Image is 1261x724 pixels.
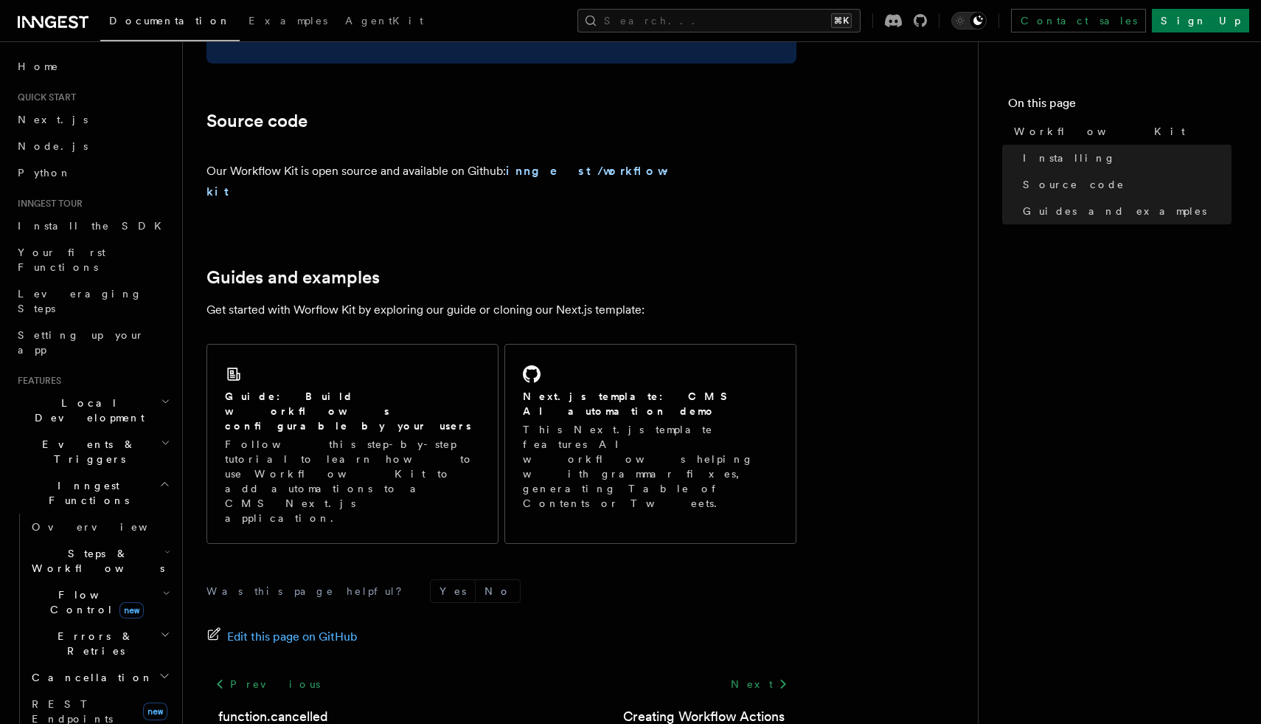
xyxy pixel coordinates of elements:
span: Documentation [109,15,231,27]
span: Leveraging Steps [18,288,142,314]
span: Flow Control [26,587,162,617]
p: Follow this step-by-step tutorial to learn how to use Workflow Kit to add automations to a CMS Ne... [225,437,480,525]
button: Toggle dark mode [951,12,987,30]
button: Inngest Functions [12,472,173,514]
a: Setting up your app [12,322,173,363]
a: Sign Up [1152,9,1249,32]
span: Installing [1023,151,1116,165]
button: Search...⌘K [577,9,861,32]
span: Steps & Workflows [26,546,164,576]
button: Cancellation [26,664,173,691]
a: Previous [206,671,328,697]
a: Home [12,53,173,80]
span: Edit this page on GitHub [227,627,358,647]
span: Overview [32,521,184,533]
a: AgentKit [336,4,432,40]
span: Setting up your app [18,329,145,356]
span: Guides and examples [1023,204,1206,218]
p: Get started with Worflow Kit by exploring our guide or cloning our Next.js template: [206,300,796,320]
button: Errors & Retries [26,623,173,664]
a: Guide: Build workflows configurable by your usersFollow this step-by-step tutorial to learn how t... [206,344,499,544]
p: This Next.js template features AI workflows helping with grammar fixes, generating Table of Conte... [523,422,778,511]
button: No [476,580,520,602]
h2: Next.js template: CMS AI automation demo [523,389,778,418]
span: Errors & Retries [26,629,160,658]
a: Guides and examples [1017,198,1232,224]
a: Your first Functions [12,239,173,280]
a: Python [12,159,173,186]
span: Features [12,375,61,387]
a: Overview [26,514,173,540]
a: Install the SDK [12,213,173,239]
span: Your first Functions [18,246,105,273]
span: Inngest tour [12,198,83,210]
span: Next.js [18,114,88,125]
button: Local Development [12,390,173,431]
a: Next [722,671,796,697]
button: Flow Controlnew [26,582,173,623]
a: Edit this page on GitHub [206,627,358,647]
a: Source code [206,111,308,131]
a: Node.js [12,133,173,159]
span: new [119,602,144,618]
span: Install the SDK [18,220,170,232]
a: Next.js [12,106,173,133]
span: Source code [1023,177,1125,192]
a: Installing [1017,145,1232,171]
h4: On this page [1008,94,1232,118]
a: Next.js template: CMS AI automation demoThis Next.js template features AI workflows helping with ... [504,344,796,544]
span: AgentKit [345,15,423,27]
a: Leveraging Steps [12,280,173,322]
span: Home [18,59,59,74]
span: Quick start [12,92,76,103]
a: Contact sales [1011,9,1146,32]
span: new [143,703,167,720]
span: Node.js [18,140,88,152]
button: Steps & Workflows [26,540,173,582]
span: Cancellation [26,670,153,685]
span: Local Development [12,396,161,425]
a: Examples [240,4,336,40]
span: Examples [249,15,327,27]
span: Python [18,167,72,179]
a: Documentation [100,4,240,41]
button: Yes [431,580,475,602]
button: Events & Triggers [12,431,173,472]
kbd: ⌘K [831,13,852,28]
iframe: GitHub [686,174,796,189]
a: Workflow Kit [1008,118,1232,145]
span: Inngest Functions [12,478,159,508]
a: Guides and examples [206,267,380,288]
a: Source code [1017,171,1232,198]
span: Workflow Kit [1014,124,1185,139]
p: Our Workflow Kit is open source and available on Github: [206,161,680,202]
span: Events & Triggers [12,437,161,466]
p: Was this page helpful? [206,584,412,599]
h2: Guide: Build workflows configurable by your users [225,389,480,433]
